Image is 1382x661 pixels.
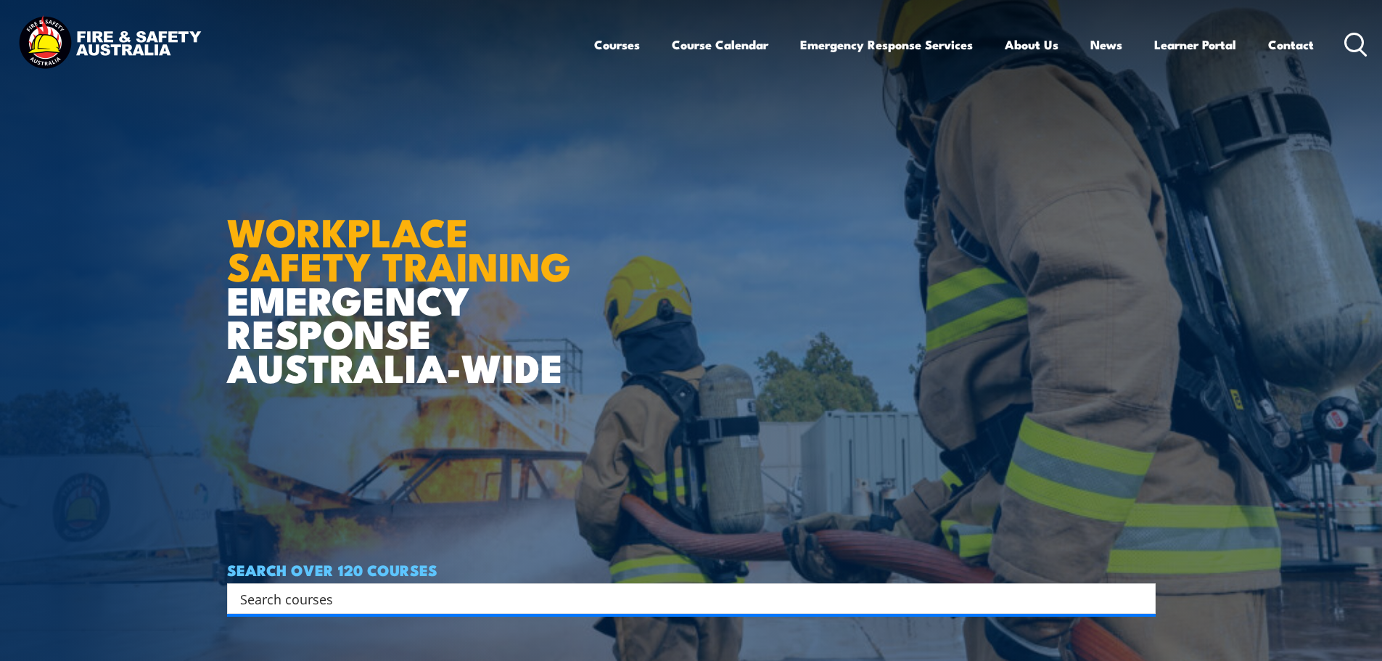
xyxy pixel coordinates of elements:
[1268,25,1314,64] a: Contact
[227,562,1156,578] h4: SEARCH OVER 120 COURSES
[1130,588,1151,609] button: Search magnifier button
[594,25,640,64] a: Courses
[240,588,1124,609] input: Search input
[243,588,1127,609] form: Search form
[800,25,973,64] a: Emergency Response Services
[1090,25,1122,64] a: News
[1005,25,1058,64] a: About Us
[672,25,768,64] a: Course Calendar
[227,200,571,295] strong: WORKPLACE SAFETY TRAINING
[227,178,582,384] h1: EMERGENCY RESPONSE AUSTRALIA-WIDE
[1154,25,1236,64] a: Learner Portal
